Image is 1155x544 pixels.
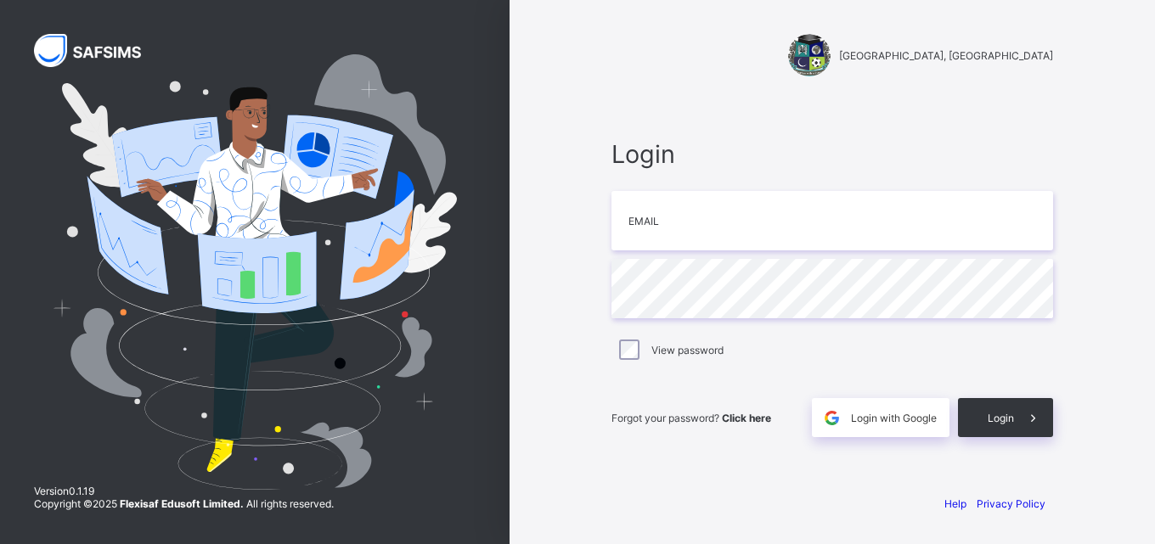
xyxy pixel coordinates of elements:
[53,54,457,489] img: Hero Image
[611,412,771,424] span: Forgot your password?
[977,497,1045,510] a: Privacy Policy
[839,49,1053,62] span: [GEOGRAPHIC_DATA], [GEOGRAPHIC_DATA]
[34,34,161,67] img: SAFSIMS Logo
[988,412,1014,424] span: Login
[851,412,937,424] span: Login with Google
[34,497,334,510] span: Copyright © 2025 All rights reserved.
[34,485,334,497] span: Version 0.1.19
[611,139,1053,169] span: Login
[651,344,724,356] label: View password
[120,497,244,510] strong: Flexisaf Edusoft Limited.
[944,497,966,510] a: Help
[722,412,771,424] a: Click here
[822,408,842,428] img: google.396cfc9801f0270233282035f929180a.svg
